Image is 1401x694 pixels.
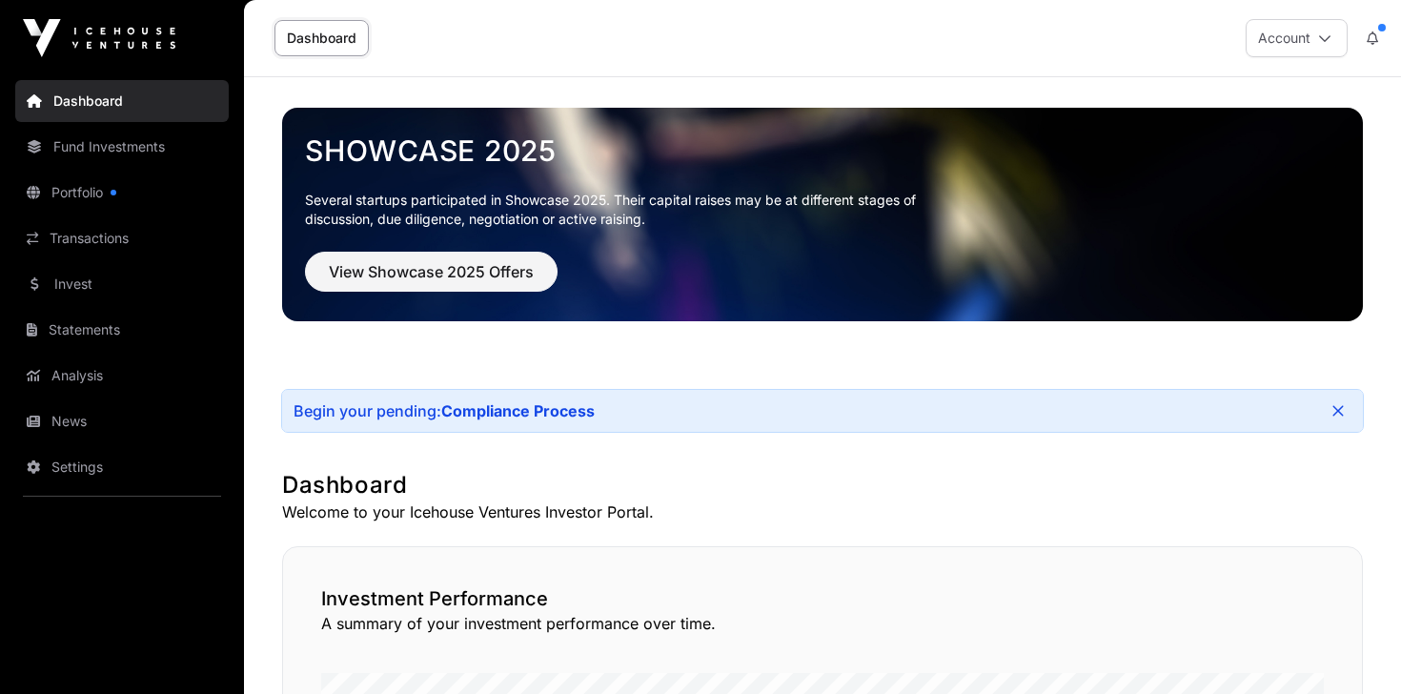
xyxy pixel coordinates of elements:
[15,309,229,351] a: Statements
[1306,602,1401,694] iframe: Chat Widget
[15,172,229,214] a: Portfolio
[1325,398,1351,424] button: Close
[441,401,595,420] a: Compliance Process
[321,612,1324,635] p: A summary of your investment performance over time.
[305,252,558,292] button: View Showcase 2025 Offers
[1246,19,1348,57] button: Account
[305,191,945,229] p: Several startups participated in Showcase 2025. Their capital raises may be at different stages o...
[23,19,175,57] img: Icehouse Ventures Logo
[15,126,229,168] a: Fund Investments
[15,80,229,122] a: Dashboard
[329,260,534,283] span: View Showcase 2025 Offers
[294,401,595,420] div: Begin your pending:
[15,446,229,488] a: Settings
[274,20,369,56] a: Dashboard
[15,355,229,397] a: Analysis
[282,108,1363,321] img: Showcase 2025
[15,400,229,442] a: News
[282,470,1363,500] h1: Dashboard
[282,500,1363,523] p: Welcome to your Icehouse Ventures Investor Portal.
[305,133,1340,168] a: Showcase 2025
[305,271,558,290] a: View Showcase 2025 Offers
[321,585,1324,612] h2: Investment Performance
[15,263,229,305] a: Invest
[1306,602,1401,694] div: 聊天小组件
[15,217,229,259] a: Transactions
